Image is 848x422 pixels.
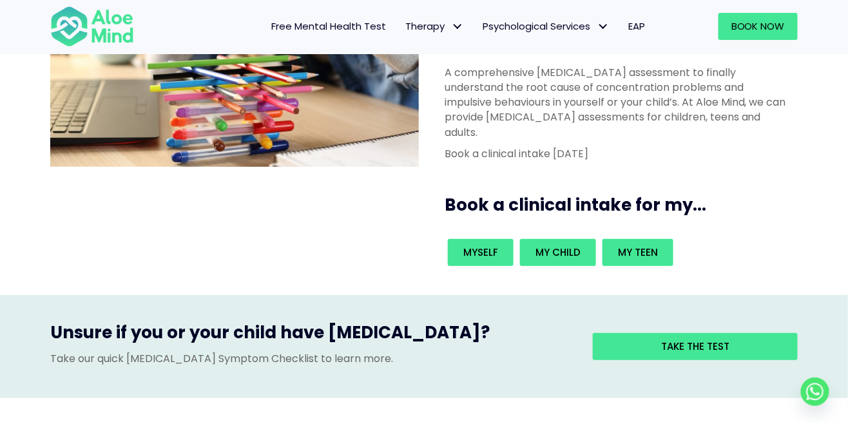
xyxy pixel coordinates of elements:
[405,19,463,33] span: Therapy
[445,146,790,161] p: Book a clinical intake [DATE]
[448,239,514,266] a: Myself
[463,245,498,259] span: Myself
[473,13,619,40] a: Psychological ServicesPsychological Services: submenu
[445,193,803,216] h3: Book a clinical intake for my...
[50,321,573,350] h3: Unsure if you or your child have [MEDICAL_DATA]?
[445,65,790,140] p: A comprehensive [MEDICAL_DATA] assessment to finally understand the root cause of concentration p...
[628,19,645,33] span: EAP
[50,351,573,366] p: Take our quick [MEDICAL_DATA] Symptom Checklist to learn more.
[593,333,798,360] a: Take the test
[271,19,386,33] span: Free Mental Health Test
[535,245,581,259] span: My child
[396,13,473,40] a: TherapyTherapy: submenu
[448,17,467,36] span: Therapy: submenu
[801,378,829,406] a: Whatsapp
[151,13,655,40] nav: Menu
[50,5,134,48] img: Aloe mind Logo
[483,19,609,33] span: Psychological Services
[619,13,655,40] a: EAP
[445,236,790,269] div: Book an intake for my...
[731,19,785,33] span: Book Now
[618,245,658,259] span: My teen
[520,239,596,266] a: My child
[593,17,612,36] span: Psychological Services: submenu
[602,239,673,266] a: My teen
[661,340,729,353] span: Take the test
[262,13,396,40] a: Free Mental Health Test
[718,13,798,40] a: Book Now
